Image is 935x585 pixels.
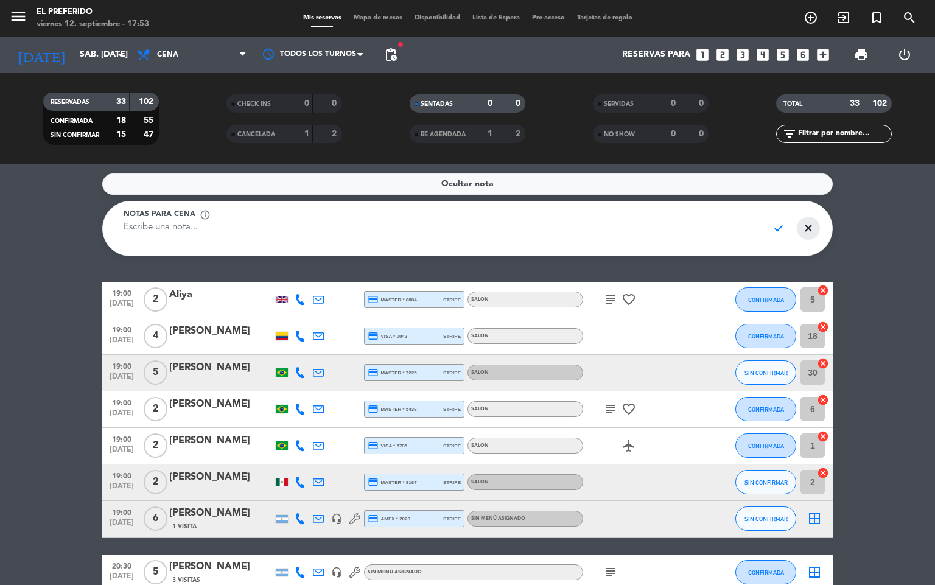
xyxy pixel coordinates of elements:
[443,478,461,486] span: stripe
[735,397,796,421] button: CONFIRMADA
[488,130,492,138] strong: 1
[603,565,618,580] i: subject
[107,300,137,314] span: [DATE]
[107,323,137,337] span: 19:00
[368,331,407,342] span: visa * 0042
[735,47,751,63] i: looks_3
[622,438,636,453] i: airplanemode_active
[622,292,636,307] i: favorite_border
[443,442,461,450] span: stripe
[699,130,706,138] strong: 0
[144,324,167,348] span: 4
[817,357,829,370] i: cancel
[516,99,523,108] strong: 0
[107,373,137,387] span: [DATE]
[466,15,526,21] span: Lista de Espera
[51,132,99,138] span: SIN CONFIRMAR
[368,477,379,488] i: credit_card
[735,560,796,584] button: CONFIRMADA
[368,294,379,305] i: credit_card
[397,41,404,48] span: fiber_manual_record
[797,217,821,240] span: close
[603,402,618,416] i: subject
[897,47,912,62] i: power_settings_new
[744,370,788,376] span: SIN CONFIRMAR
[169,323,273,339] div: [PERSON_NAME]
[107,559,137,573] span: 20:30
[795,47,811,63] i: looks_6
[471,334,489,338] span: SALON
[9,7,27,26] i: menu
[107,505,137,519] span: 19:00
[850,99,860,108] strong: 33
[169,433,273,449] div: [PERSON_NAME]
[368,477,417,488] span: master * 8167
[699,99,706,108] strong: 0
[368,331,379,342] i: credit_card
[37,6,149,18] div: El Preferido
[526,15,571,21] span: Pre-acceso
[304,99,309,108] strong: 0
[735,470,796,494] button: SIN CONFIRMAR
[807,511,822,526] i: border_all
[775,47,791,63] i: looks_5
[735,287,796,312] button: CONFIRMADA
[441,177,494,191] span: Ocultar nota
[107,409,137,423] span: [DATE]
[368,367,417,378] span: master * 7225
[715,47,730,63] i: looks_two
[304,130,309,138] strong: 1
[172,522,197,531] span: 1 Visita
[169,559,273,575] div: [PERSON_NAME]
[332,130,339,138] strong: 2
[107,359,137,373] span: 19:00
[695,47,710,63] i: looks_one
[748,296,784,303] span: CONFIRMADA
[783,101,802,107] span: TOTAL
[368,513,410,524] span: amex * 2028
[37,18,149,30] div: viernes 12. septiembre - 17:53
[368,440,407,451] span: visa * 5785
[107,432,137,446] span: 19:00
[368,570,422,575] span: Sin menú asignado
[807,565,822,580] i: border_all
[471,370,489,375] span: SALON
[116,116,126,125] strong: 18
[169,287,273,303] div: Aliya
[622,50,690,60] span: Reservas para
[368,404,417,415] span: master * 5436
[144,433,167,458] span: 2
[107,519,137,533] span: [DATE]
[348,15,408,21] span: Mapa de mesas
[804,10,818,25] i: add_circle_outline
[443,369,461,377] span: stripe
[836,10,851,25] i: exit_to_app
[516,130,523,138] strong: 2
[872,99,889,108] strong: 102
[107,446,137,460] span: [DATE]
[421,101,453,107] span: SENTADAS
[107,482,137,496] span: [DATE]
[331,513,342,524] i: headset_mic
[144,287,167,312] span: 2
[368,367,379,378] i: credit_card
[604,101,634,107] span: SERVIDAS
[169,469,273,485] div: [PERSON_NAME]
[767,217,791,240] span: check
[443,405,461,413] span: stripe
[116,97,126,106] strong: 33
[144,506,167,531] span: 6
[157,51,178,59] span: Cena
[744,516,788,522] span: SIN CONFIRMAR
[443,332,461,340] span: stripe
[817,321,829,333] i: cancel
[144,130,156,139] strong: 47
[51,99,89,105] span: RESERVADAS
[854,47,869,62] span: print
[902,10,917,25] i: search
[200,209,211,220] span: info_outline
[735,433,796,458] button: CONFIRMADA
[297,15,348,21] span: Mis reservas
[443,515,461,523] span: stripe
[755,47,771,63] i: looks_4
